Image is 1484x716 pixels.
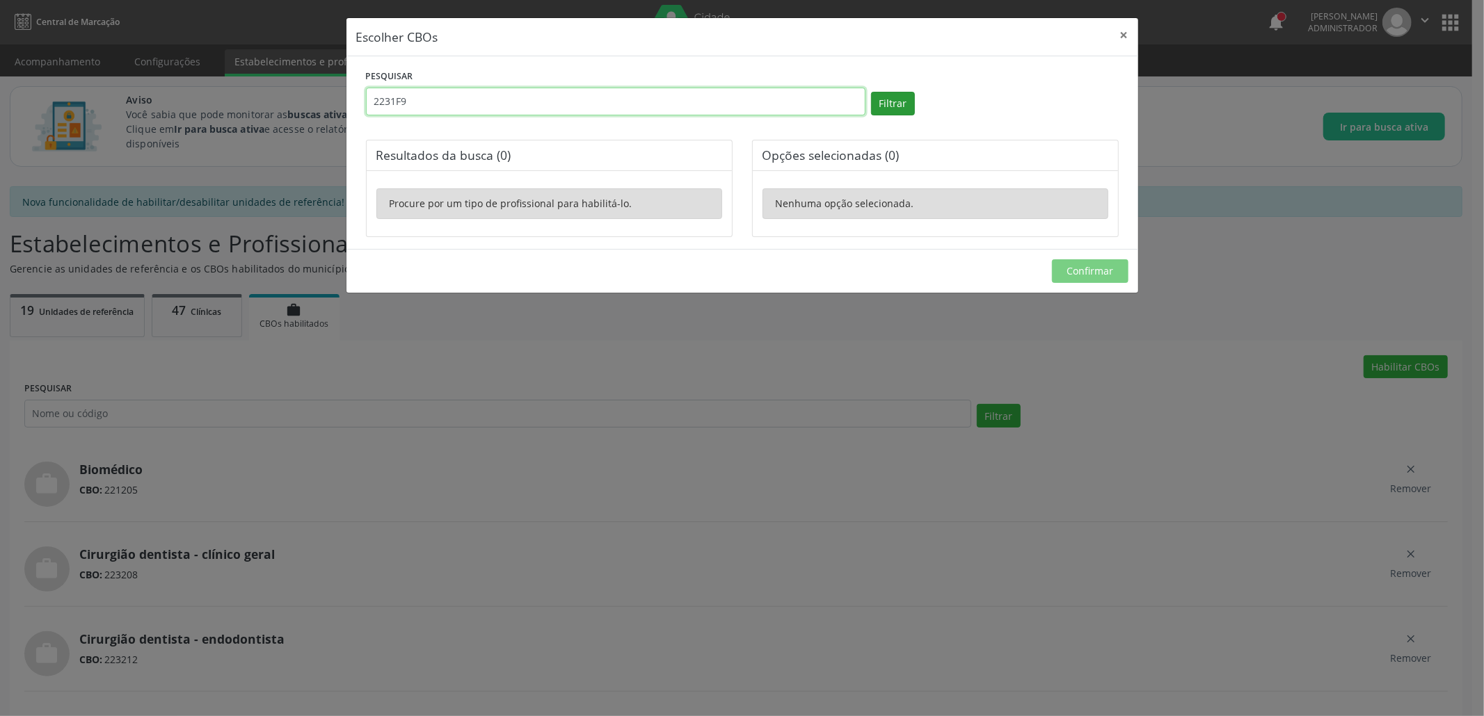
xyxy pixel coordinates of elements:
[376,188,722,219] div: Procure por um tipo de profissional para habilitá-lo.
[753,140,1118,171] div: Opções selecionadas (0)
[1067,264,1113,277] span: Confirmar
[871,92,915,115] button: Filtrar
[366,66,413,88] label: PESQUISAR
[763,188,1108,219] div: Nenhuma opção selecionada.
[1110,18,1138,52] button: Close
[1052,259,1128,283] button: Confirmar
[366,88,865,115] input: Nome ou código
[356,28,438,46] h5: Escolher CBOs
[367,140,732,171] div: Resultados da busca (0)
